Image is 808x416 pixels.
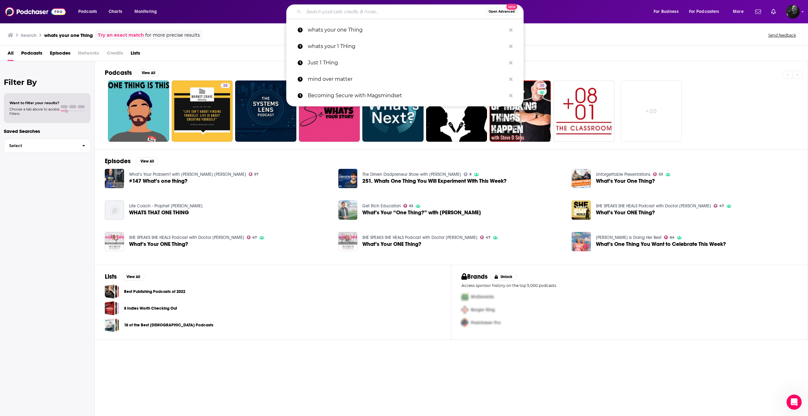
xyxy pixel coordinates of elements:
a: 64 [664,235,674,239]
img: Podchaser - Follow, Share and Rate Podcasts [5,6,66,18]
span: What’s Your ONE Thing? [362,241,421,247]
a: What’s Your “One Thing?” with Don Hobbs [362,210,481,215]
p: Saved Searches [4,128,91,134]
button: Show profile menu [786,5,800,19]
img: What’s One Thing You Want to Celebrate This Week? [572,232,591,251]
a: 8 Indies Worth Checking Out [124,305,177,312]
a: The Driven Dadpreneur Show with Mario Minnaert [362,172,461,177]
img: What’s Your ONE Thing? [105,232,124,251]
img: Second Pro Logo [459,303,471,316]
h2: Episodes [105,157,131,165]
span: 47 [486,236,490,239]
a: What’s Your ONE Thing? [338,232,358,251]
span: Choose a tab above to access filters. [9,107,59,116]
button: Select [4,139,91,153]
p: Access sponsor history on the top 5,000 podcasts. [461,283,798,288]
h3: whats your one Thing [44,32,93,38]
a: 18 of the Best Christian Podcasts [105,318,119,332]
button: View All [122,273,145,281]
iframe: Intercom live chat [787,395,802,410]
a: 18 of the Best [DEMOGRAPHIC_DATA] Podcasts [124,322,213,329]
a: 37 [249,172,259,176]
span: New [506,4,518,10]
a: mind over matter [286,71,524,87]
span: For Business [654,7,679,16]
button: open menu [685,7,728,17]
a: Unforgettable Presentations [596,172,651,177]
span: Open Advanced [489,10,515,13]
a: Get Rich Education [362,203,401,209]
a: ListsView All [105,273,145,281]
span: McDonalds [471,294,494,300]
a: #147 What’s one thing? [129,178,187,184]
span: 47 [252,236,257,239]
a: +20 [621,80,682,142]
p: whats your one Thing [308,22,506,38]
a: 62 [403,204,413,208]
a: 9 [464,172,472,176]
a: 35 [537,83,547,88]
span: What’s Your ONE Thing? [596,210,655,215]
button: open menu [130,7,165,17]
span: 37 [254,173,258,176]
a: PodcastsView All [105,69,160,77]
a: Show notifications dropdown [753,6,763,17]
span: What’s Your “One Thing?” with [PERSON_NAME] [362,210,481,215]
button: Open AdvancedNew [486,8,518,15]
a: WHATS THAT ONE THING [105,200,124,220]
span: 9 [469,173,472,176]
h2: Podcasts [105,69,132,77]
button: View All [137,69,160,77]
input: Search podcasts, credits, & more... [304,7,486,17]
a: 53 [653,172,663,176]
a: Becoming Secure with Magsmindset [286,87,524,104]
button: View All [136,157,158,165]
h2: Filter By [4,78,91,87]
img: #147 What’s one thing? [105,169,124,188]
a: 28 [172,80,233,142]
a: Just 1 THing [286,55,524,71]
a: What’s Your ONE Thing? [572,200,591,220]
a: Charts [104,7,126,17]
a: 47 [247,235,257,239]
a: 28 [221,83,230,88]
img: What’s Your “One Thing?” with Don Hobbs [338,200,358,220]
button: open menu [728,7,752,17]
span: Networks [78,48,99,61]
a: 251. Whats One Thing You Will Experiment With This Week? [362,178,507,184]
span: Burger King [471,307,495,312]
p: Becoming Secure with Magsmindset [308,87,506,104]
a: whats your one Thing [286,22,524,38]
a: Podcasts [21,48,42,61]
span: Want to filter your results? [9,101,59,105]
a: Lists [131,48,140,61]
a: What’s Your ONE Thing? [129,241,188,247]
a: All [8,48,14,61]
span: WHATS THAT ONE THING [129,210,189,215]
p: Just 1 THing [308,55,506,71]
span: 28 [223,83,228,89]
img: What’s Your One Thing? [572,169,591,188]
a: 47 [480,235,490,239]
div: Search podcasts, credits, & more... [292,4,530,19]
img: 251. Whats One Thing You Will Experiment With This Week? [338,169,358,188]
span: 35 [540,83,544,89]
a: What’s One Thing You Want to Celebrate This Week? [596,241,726,247]
span: 53 [659,173,663,176]
button: Unlock [490,273,517,281]
a: 47 [714,204,724,208]
a: SHE SPEAKS SHE HEALS Podcast with Doctor Shannon [596,203,711,209]
span: Select [4,144,77,148]
a: 8 Indies Worth Checking Out [105,301,119,315]
span: 64 [670,236,674,239]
